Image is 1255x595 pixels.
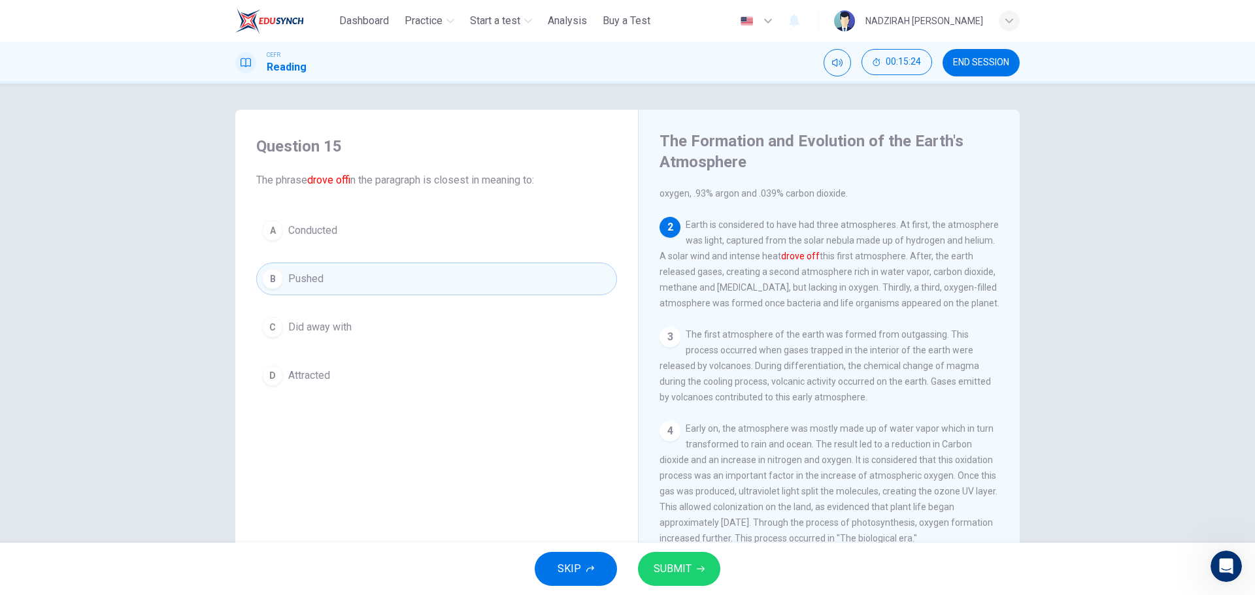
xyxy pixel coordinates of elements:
[267,50,280,59] span: CEFR
[865,13,983,29] div: NADZIRAH [PERSON_NAME]
[834,10,855,31] img: Profile picture
[229,5,253,29] div: Close
[339,13,389,29] span: Dashboard
[205,5,229,30] button: Expand window
[943,49,1020,76] button: END SESSION
[334,9,394,33] button: Dashboard
[262,220,283,241] div: A
[543,9,592,33] button: Analysis
[660,327,680,347] div: 3
[8,5,33,30] button: go back
[399,9,460,33] button: Practice
[1211,551,1242,582] iframe: Intercom live chat
[256,172,617,188] span: The phrase in the paragraph is closest in meaning to:
[256,311,617,344] button: CDid away with
[235,8,334,34] a: ELTC logo
[548,13,587,29] span: Analysis
[288,223,337,238] span: Conducted
[660,329,991,402] span: The first atmosphere of the earth was formed from outgassing. This process occurred when gases tr...
[739,16,755,26] img: en
[781,251,820,261] font: drove off
[288,319,352,335] span: Did away with
[660,131,996,172] h4: The Formation and Evolution of the Earth's Atmosphere
[262,365,283,386] div: D
[256,136,617,157] h4: Question 15
[288,368,330,383] span: Attracted
[262,317,283,338] div: C
[405,13,443,29] span: Practice
[862,49,932,75] button: 00:15:24
[660,217,680,238] div: 2
[288,271,324,287] span: Pushed
[886,57,921,67] span: 00:15:24
[256,214,617,247] button: AConducted
[262,268,283,289] div: B
[597,9,656,33] button: Buy a Test
[267,59,307,75] h1: Reading
[535,552,617,586] button: SKIP
[256,263,617,295] button: BPushed
[660,219,999,308] span: Earth is considered to have had three atmospheres. At first, the atmosphere was light, captured f...
[256,359,617,392] button: DAttracted
[465,9,537,33] button: Start a test
[953,57,1009,68] span: END SESSION
[307,174,350,186] font: drove off
[660,423,997,543] span: Early on, the atmosphere was mostly made up of water vapor which in turn transformed to rain and ...
[654,560,692,578] span: SUBMIT
[862,49,932,76] div: Hide
[558,560,581,578] span: SKIP
[638,552,720,586] button: SUBMIT
[824,49,851,76] div: Mute
[660,421,680,442] div: 4
[470,13,520,29] span: Start a test
[603,13,650,29] span: Buy a Test
[235,8,304,34] img: ELTC logo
